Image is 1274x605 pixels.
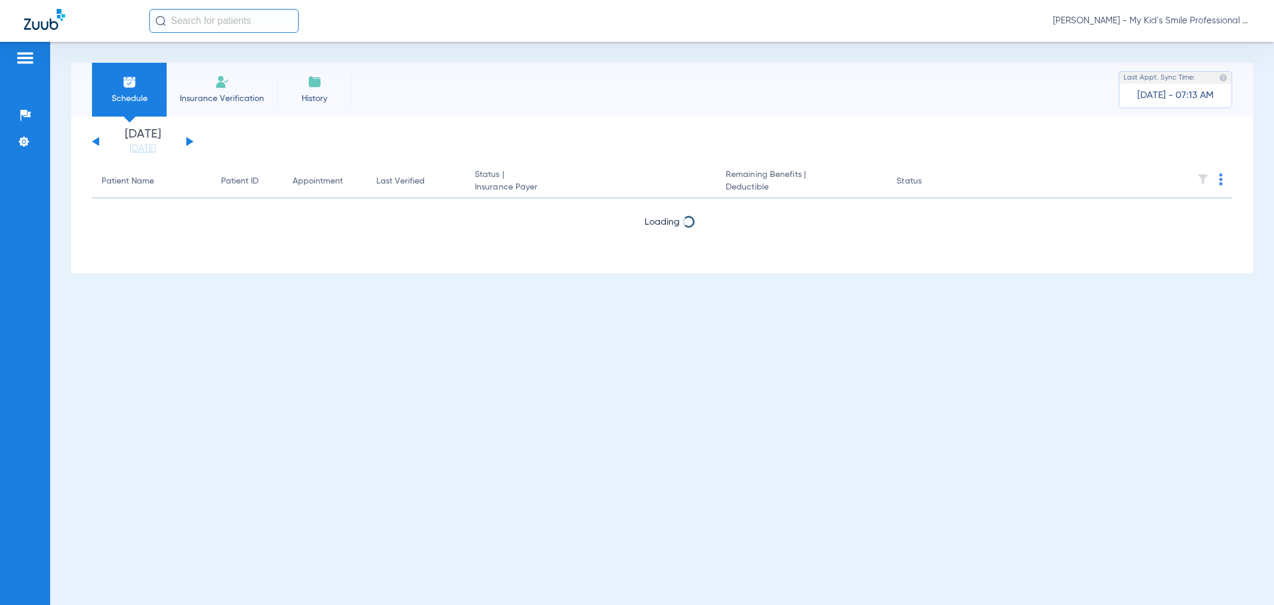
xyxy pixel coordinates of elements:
div: Patient ID [221,175,259,188]
img: Schedule [122,75,137,89]
li: [DATE] [107,129,179,155]
div: Patient Name [102,175,154,188]
div: Appointment [293,175,357,188]
img: last sync help info [1219,74,1227,82]
div: Patient ID [221,175,274,188]
div: Last Verified [376,175,425,188]
img: hamburger-icon [16,51,35,65]
span: Insurance Payer [475,181,707,194]
span: [DATE] - 07:13 AM [1137,90,1214,102]
img: group-dot-blue.svg [1219,173,1223,185]
span: Last Appt. Sync Time: [1123,72,1195,84]
img: Manual Insurance Verification [215,75,229,89]
div: Appointment [293,175,343,188]
div: Last Verified [376,175,456,188]
input: Search for patients [149,9,299,33]
img: Search Icon [155,16,166,26]
span: History [286,93,343,105]
a: [DATE] [107,143,179,155]
span: Deductible [726,181,877,194]
th: Status [887,165,968,198]
img: History [308,75,322,89]
span: Insurance Verification [176,93,268,105]
div: Patient Name [102,175,202,188]
th: Remaining Benefits | [716,165,887,198]
img: filter.svg [1197,173,1209,185]
span: Schedule [101,93,158,105]
img: Zuub Logo [24,9,65,30]
span: Loading [644,218,680,227]
span: [PERSON_NAME] - My Kid's Smile Professional Circle [1053,15,1250,27]
th: Status | [465,165,716,198]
